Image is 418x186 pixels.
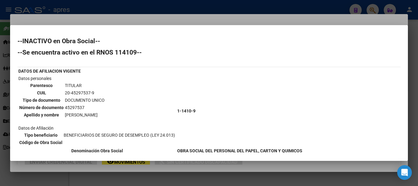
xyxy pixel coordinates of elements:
td: BENEFICIARIOS DE SEGURO DE DESEMPLEO (LEY 24.013) [63,132,175,139]
th: CUIL [19,89,64,96]
th: Tipo beneficiario [19,132,63,139]
td: 45297537 [65,104,105,111]
td: DOCUMENTO UNICO [65,97,105,104]
th: Parentesco [19,82,64,89]
td: TITULAR [65,82,105,89]
th: Código de Obra Social [19,139,63,146]
th: Apellido y nombre [19,112,64,118]
div: Open Intercom Messenger [397,165,412,180]
b: DATOS DE AFILIACION VIGENTE [18,69,81,74]
td: Datos personales Datos de Afiliación [18,75,176,147]
h2: --Se encuentra activo en el RNOS 114109-- [17,49,401,55]
td: [PERSON_NAME] [65,112,105,118]
th: Tipo de documento [19,97,64,104]
b: OBRA SOCIAL DEL PERSONAL DEL PAPEL, CARTON Y QUIMICOS [177,148,302,153]
b: 1-1410-9 [177,108,196,113]
h2: --INACTIVO en Obra Social-- [17,38,401,44]
th: Número de documento [19,104,64,111]
th: Denominación Obra Social [18,147,176,154]
td: 20-45297537-9 [65,89,105,96]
